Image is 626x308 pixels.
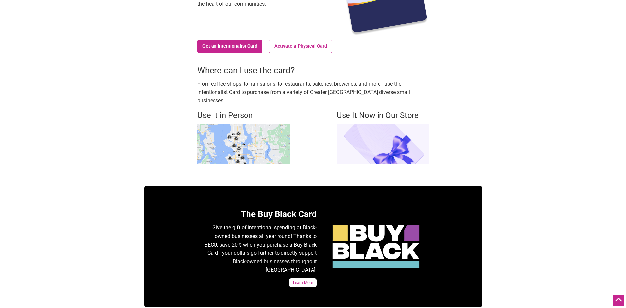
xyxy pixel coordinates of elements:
[289,278,317,287] a: Learn More
[197,110,290,121] h4: Use It in Person
[337,124,429,164] img: Intentionalist Store
[197,40,263,53] a: Get an Intentionalist Card
[330,222,422,271] img: Black Black Friday Card
[197,64,429,76] h3: Where can I use the card?
[337,110,429,121] h4: Use It Now in Our Store
[204,223,317,274] p: Give the gift of intentional spending at Black-owned businesses all year round! Thanks to BECU, s...
[613,295,624,306] div: Scroll Back to Top
[204,208,317,220] h3: The Buy Black Card
[197,124,290,164] img: Buy Black map
[269,40,332,53] a: Activate a Physical Card
[197,80,429,105] p: From coffee shops, to hair salons, to restaurants, bakeries, breweries, and more - use the Intent...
